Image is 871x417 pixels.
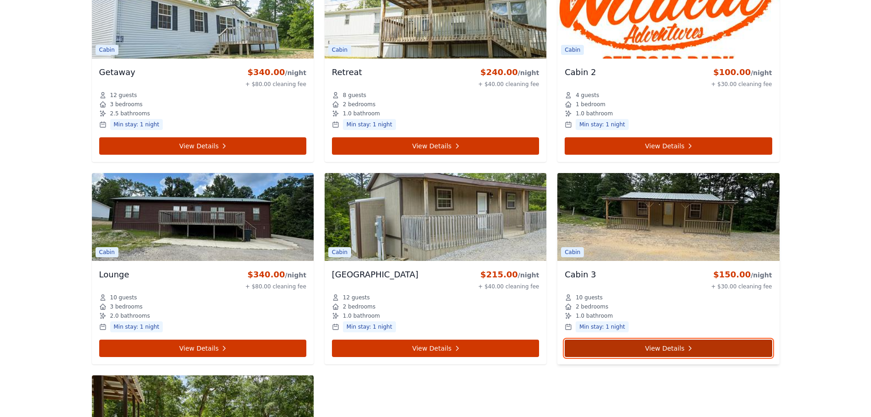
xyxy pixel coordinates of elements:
h3: Cabin 2 [565,66,596,79]
a: View Details [565,340,772,357]
span: /night [751,271,772,279]
span: Min stay: 1 night [576,321,629,332]
span: Min stay: 1 night [576,119,629,130]
span: Cabin [96,45,118,55]
span: 3 bedrooms [110,303,143,310]
img: Hillbilly Palace [325,173,546,261]
span: Min stay: 1 night [110,119,163,130]
span: Cabin [96,247,118,257]
span: /night [285,271,306,279]
div: + $30.00 cleaning fee [711,81,772,88]
span: 12 guests [343,294,370,301]
span: 1.0 bathroom [576,312,613,320]
div: $100.00 [711,66,772,79]
div: $215.00 [478,268,539,281]
span: 1.0 bathroom [343,110,380,117]
h3: Lounge [99,268,129,281]
div: + $40.00 cleaning fee [478,81,539,88]
a: View Details [332,137,539,155]
span: 10 guests [110,294,137,301]
h3: [GEOGRAPHIC_DATA] [332,268,418,281]
span: 2.5 bathrooms [110,110,150,117]
span: /night [285,69,306,76]
h3: Getaway [99,66,136,79]
div: $240.00 [478,66,539,79]
h3: Retreat [332,66,362,79]
div: + $40.00 cleaning fee [478,283,539,290]
span: 3 bedrooms [110,101,143,108]
span: 10 guests [576,294,603,301]
span: 1.0 bathroom [343,312,380,320]
img: Cabin 3 [557,173,779,261]
span: Min stay: 1 night [343,321,396,332]
span: 8 guests [343,92,366,99]
div: + $80.00 cleaning fee [246,81,306,88]
h3: Cabin 3 [565,268,596,281]
span: 1 bedroom [576,101,605,108]
a: View Details [99,137,306,155]
span: 1.0 bathroom [576,110,613,117]
span: Cabin [328,45,351,55]
div: $340.00 [246,268,306,281]
span: Cabin [561,45,584,55]
span: Cabin [328,247,351,257]
img: Lounge [92,173,314,261]
span: 12 guests [110,92,137,99]
span: Cabin [561,247,584,257]
span: Min stay: 1 night [343,119,396,130]
span: 2 bedrooms [343,303,375,310]
a: View Details [99,340,306,357]
span: /night [518,69,540,76]
div: + $80.00 cleaning fee [246,283,306,290]
span: 2 bedrooms [343,101,375,108]
span: 2.0 bathrooms [110,312,150,320]
span: 4 guests [576,92,599,99]
div: $150.00 [711,268,772,281]
div: $340.00 [246,66,306,79]
span: 2 bedrooms [576,303,608,310]
a: View Details [565,137,772,155]
a: View Details [332,340,539,357]
span: Min stay: 1 night [110,321,163,332]
div: + $30.00 cleaning fee [711,283,772,290]
span: /night [751,69,772,76]
span: /night [518,271,540,279]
